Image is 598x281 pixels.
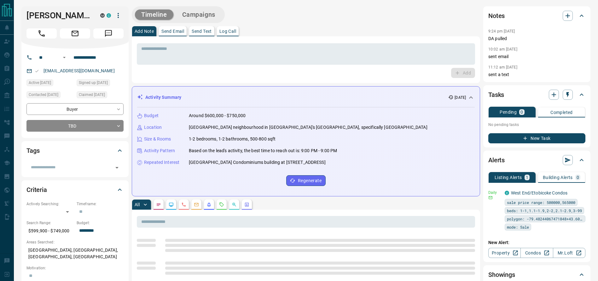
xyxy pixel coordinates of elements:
h2: Notes [488,11,505,21]
p: [GEOGRAPHIC_DATA] Condominiums building at [STREET_ADDRESS] [189,159,326,166]
div: Wed Jan 09 2019 [77,79,124,88]
svg: Opportunities [232,202,237,207]
svg: Agent Actions [244,202,249,207]
svg: Listing Alerts [206,202,212,207]
div: Tags [26,143,124,158]
button: Open [61,54,68,61]
button: Regenerate [286,175,326,186]
a: Condos [520,248,553,258]
p: [GEOGRAPHIC_DATA], [GEOGRAPHIC_DATA], [GEOGRAPHIC_DATA], [GEOGRAPHIC_DATA] [26,245,124,262]
svg: Email Valid [35,69,39,73]
p: Listing Alerts [495,175,522,180]
span: Message [93,28,124,39]
div: Fri Oct 10 2025 [77,91,124,100]
div: TBD [26,120,124,132]
h2: Showings [488,270,515,280]
p: 10:02 am [DATE] [488,47,517,51]
div: Activity Summary[DATE] [137,92,475,103]
p: Size & Rooms [144,136,171,142]
p: 11:12 am [DATE] [488,65,517,69]
p: Activity Pattern [144,147,175,154]
div: Criteria [26,182,124,197]
span: Call [26,28,57,39]
span: Claimed [DATE] [79,92,105,98]
div: Buyer [26,103,124,115]
p: [DATE] [455,95,466,100]
div: Alerts [488,152,585,168]
p: Areas Searched: [26,239,124,245]
p: DA pulled [488,35,585,42]
button: New Task [488,133,585,143]
p: No pending tasks [488,120,585,129]
button: Campaigns [176,9,222,20]
svg: Notes [156,202,161,207]
p: sent email [488,53,585,60]
div: Tasks [488,87,585,102]
svg: Lead Browsing Activity [169,202,174,207]
p: Budget [144,112,159,119]
h1: [PERSON_NAME] [26,10,91,21]
p: 9:24 pm [DATE] [488,29,515,33]
span: Contacted [DATE] [29,92,58,98]
span: beds: 1-1,1.1-1.9,2-2,2.1-2.9,3-99 [507,207,582,214]
div: Fri Oct 10 2025 [26,79,73,88]
span: polygon: -79.48244067471848+43.60841549763289,-79.4944569711052+43.59878186766206,-79.52089282315... [507,216,583,222]
h2: Alerts [488,155,505,165]
p: Completed [550,110,573,115]
svg: Requests [219,202,224,207]
p: Send Text [192,29,212,33]
p: Add Note [135,29,154,33]
p: Budget: [77,220,124,226]
p: Timeframe: [77,201,124,207]
p: 0 [520,110,523,114]
p: New Alert: [488,239,585,246]
p: Pending [500,110,517,114]
p: Actively Searching: [26,201,73,207]
p: Log Call [219,29,236,33]
h2: Criteria [26,185,47,195]
a: Mr.Loft [553,248,585,258]
a: [EMAIL_ADDRESS][DOMAIN_NAME] [44,68,115,73]
p: Repeated Interest [144,159,179,166]
p: Location [144,124,162,131]
span: Email [60,28,90,39]
button: Open [113,163,121,172]
div: Notes [488,8,585,23]
p: $599,900 - $749,000 [26,226,73,236]
p: Daily [488,190,501,195]
span: sale price range: 500000,565000 [507,199,575,206]
p: Around $600,000 - $750,000 [189,112,246,119]
p: sent a text [488,71,585,78]
h2: Tags [26,146,39,156]
p: 1-2 bedrooms, 1-2 bathrooms, 500-800 sqft [189,136,276,142]
div: condos.ca [107,13,111,18]
svg: Calls [181,202,186,207]
span: Active [DATE] [29,80,51,86]
p: 0 [577,175,579,180]
div: condos.ca [505,191,509,195]
div: Fri Oct 10 2025 [26,91,73,100]
p: Building Alerts [543,175,573,180]
p: Motivation: [26,265,124,271]
button: Timeline [135,9,173,20]
span: mode: Sale [507,224,529,230]
p: Activity Summary [145,94,181,101]
p: All [135,202,140,207]
svg: Emails [194,202,199,207]
a: Property [488,248,521,258]
p: Based on the lead's activity, the best time to reach out is: 9:00 PM - 9:00 PM [189,147,337,154]
a: West End/Etobicoke Condos [511,190,567,195]
p: 1 [526,175,528,180]
div: mrloft.ca [100,13,105,18]
span: Signed up [DATE] [79,80,108,86]
p: Search Range: [26,220,73,226]
p: Send Email [161,29,184,33]
svg: Email [488,195,493,200]
p: [GEOGRAPHIC_DATA] neighbourhood in [GEOGRAPHIC_DATA]'s [GEOGRAPHIC_DATA], specifically [GEOGRAPHI... [189,124,427,131]
h2: Tasks [488,90,504,100]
